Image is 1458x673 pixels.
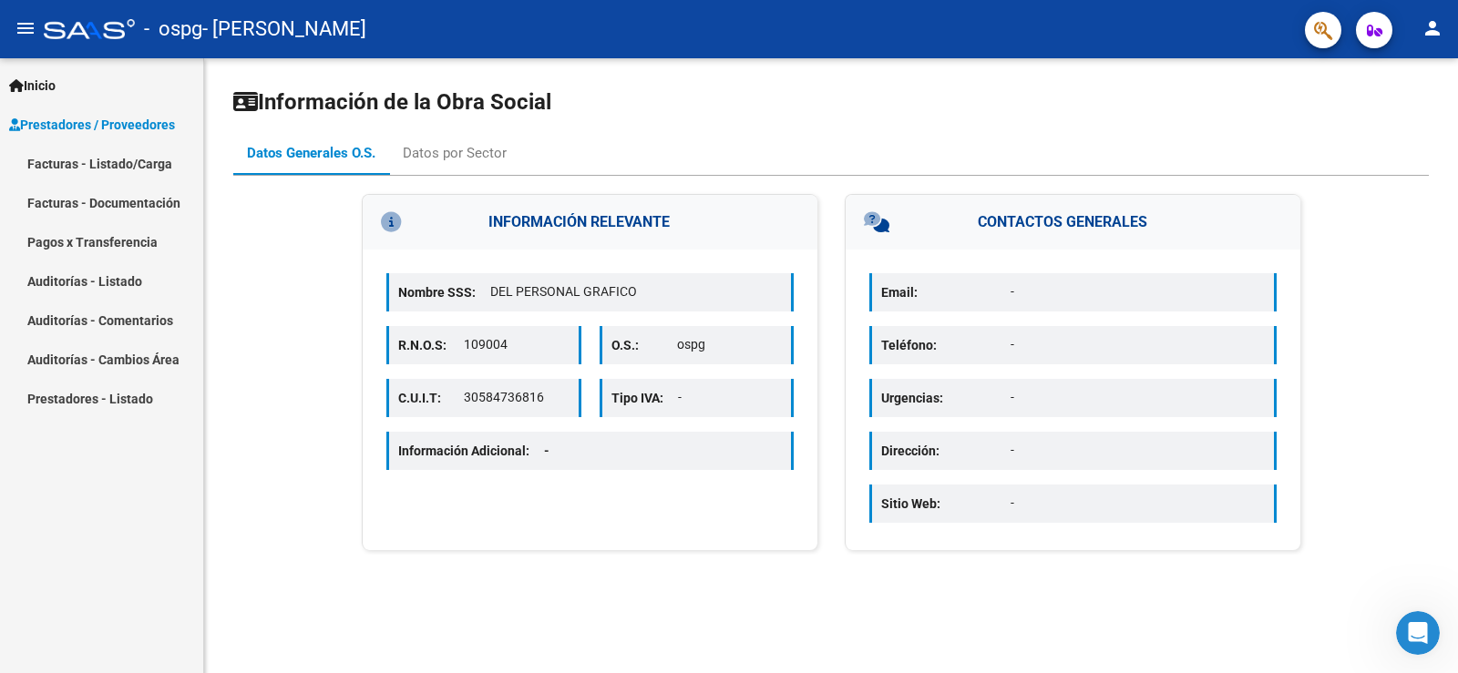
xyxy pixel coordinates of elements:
p: - [1011,494,1265,513]
p: O.S.: [611,335,677,355]
p: Email: [881,282,1011,302]
span: - ospg [144,9,202,49]
div: Datos Generales O.S. [247,143,375,163]
p: 30584736816 [464,388,569,407]
p: ospg [677,335,782,354]
h3: CONTACTOS GENERALES [846,195,1300,250]
h3: INFORMACIÓN RELEVANTE [363,195,817,250]
h1: Información de la Obra Social [233,87,1429,117]
iframe: Intercom live chat [1396,611,1440,655]
span: - [544,444,549,458]
span: - [PERSON_NAME] [202,9,366,49]
span: Inicio [9,76,56,96]
mat-icon: menu [15,17,36,39]
p: Nombre SSS: [398,282,490,302]
p: R.N.O.S: [398,335,464,355]
p: - [1011,441,1265,460]
p: - [1011,388,1265,407]
p: Dirección: [881,441,1011,461]
p: 109004 [464,335,569,354]
p: Urgencias: [881,388,1011,408]
div: Datos por Sector [403,143,507,163]
p: C.U.I.T: [398,388,464,408]
p: - [1011,282,1265,301]
p: Información Adicional: [398,441,564,461]
p: DEL PERSONAL GRAFICO [490,282,782,301]
p: - [1011,335,1265,354]
p: Sitio Web: [881,494,1011,514]
p: Teléfono: [881,335,1011,355]
p: - [678,388,783,407]
p: Tipo IVA: [611,388,678,408]
span: Prestadores / Proveedores [9,115,175,135]
mat-icon: person [1422,17,1443,39]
